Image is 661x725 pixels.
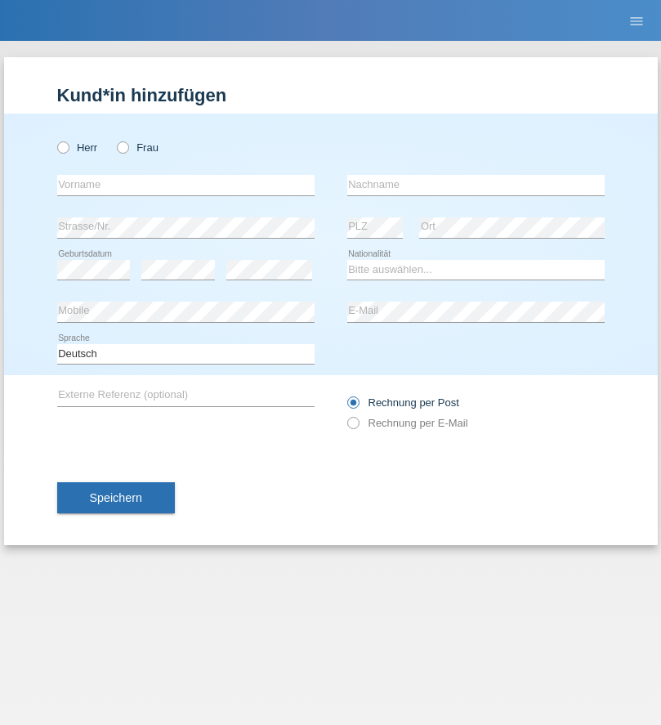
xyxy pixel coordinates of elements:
[347,396,459,409] label: Rechnung per Post
[117,141,127,152] input: Frau
[57,141,68,152] input: Herr
[90,491,142,504] span: Speichern
[347,417,358,437] input: Rechnung per E-Mail
[117,141,159,154] label: Frau
[620,16,653,25] a: menu
[628,13,645,29] i: menu
[347,417,468,429] label: Rechnung per E-Mail
[57,85,605,105] h1: Kund*in hinzufügen
[57,482,175,513] button: Speichern
[57,141,98,154] label: Herr
[347,396,358,417] input: Rechnung per Post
